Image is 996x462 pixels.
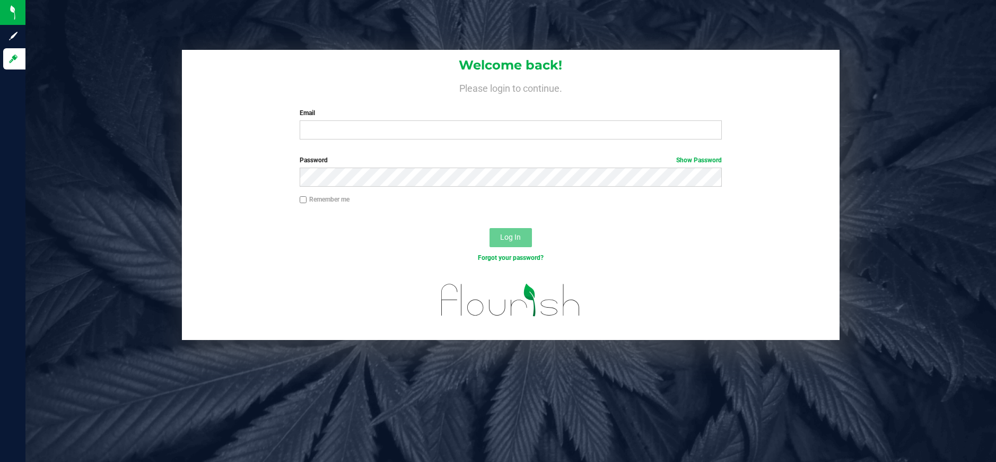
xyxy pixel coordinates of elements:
[300,196,307,204] input: Remember me
[300,108,722,118] label: Email
[300,156,328,164] span: Password
[182,81,840,93] h4: Please login to continue.
[490,228,532,247] button: Log In
[8,31,19,41] inline-svg: Sign up
[182,58,840,72] h1: Welcome back!
[500,233,521,241] span: Log In
[300,195,350,204] label: Remember me
[8,54,19,64] inline-svg: Log in
[676,156,722,164] a: Show Password
[478,254,544,261] a: Forgot your password?
[429,274,593,327] img: flourish_logo.svg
